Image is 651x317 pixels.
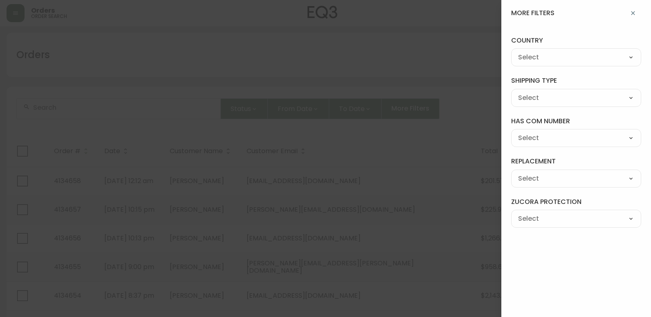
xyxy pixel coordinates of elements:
label: country [511,36,641,45]
h4: more filters [511,9,554,18]
label: zucora protection [511,197,641,206]
label: has com number [511,117,641,126]
label: shipping type [511,76,641,85]
label: replacement [511,157,641,166]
